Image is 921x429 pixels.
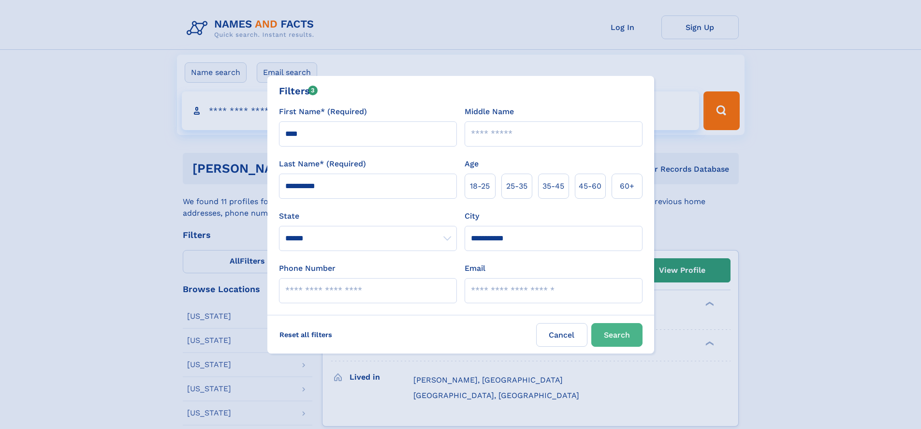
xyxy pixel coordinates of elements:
label: Age [465,158,479,170]
span: 35‑45 [542,180,564,192]
button: Search [591,323,643,347]
label: Middle Name [465,106,514,118]
label: City [465,210,479,222]
label: State [279,210,457,222]
label: Reset all filters [273,323,338,346]
label: Cancel [536,323,587,347]
div: Filters [279,84,318,98]
span: 25‑35 [506,180,527,192]
label: Last Name* (Required) [279,158,366,170]
label: Email [465,263,485,274]
label: First Name* (Required) [279,106,367,118]
span: 60+ [620,180,634,192]
span: 18‑25 [470,180,490,192]
label: Phone Number [279,263,336,274]
span: 45‑60 [579,180,601,192]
